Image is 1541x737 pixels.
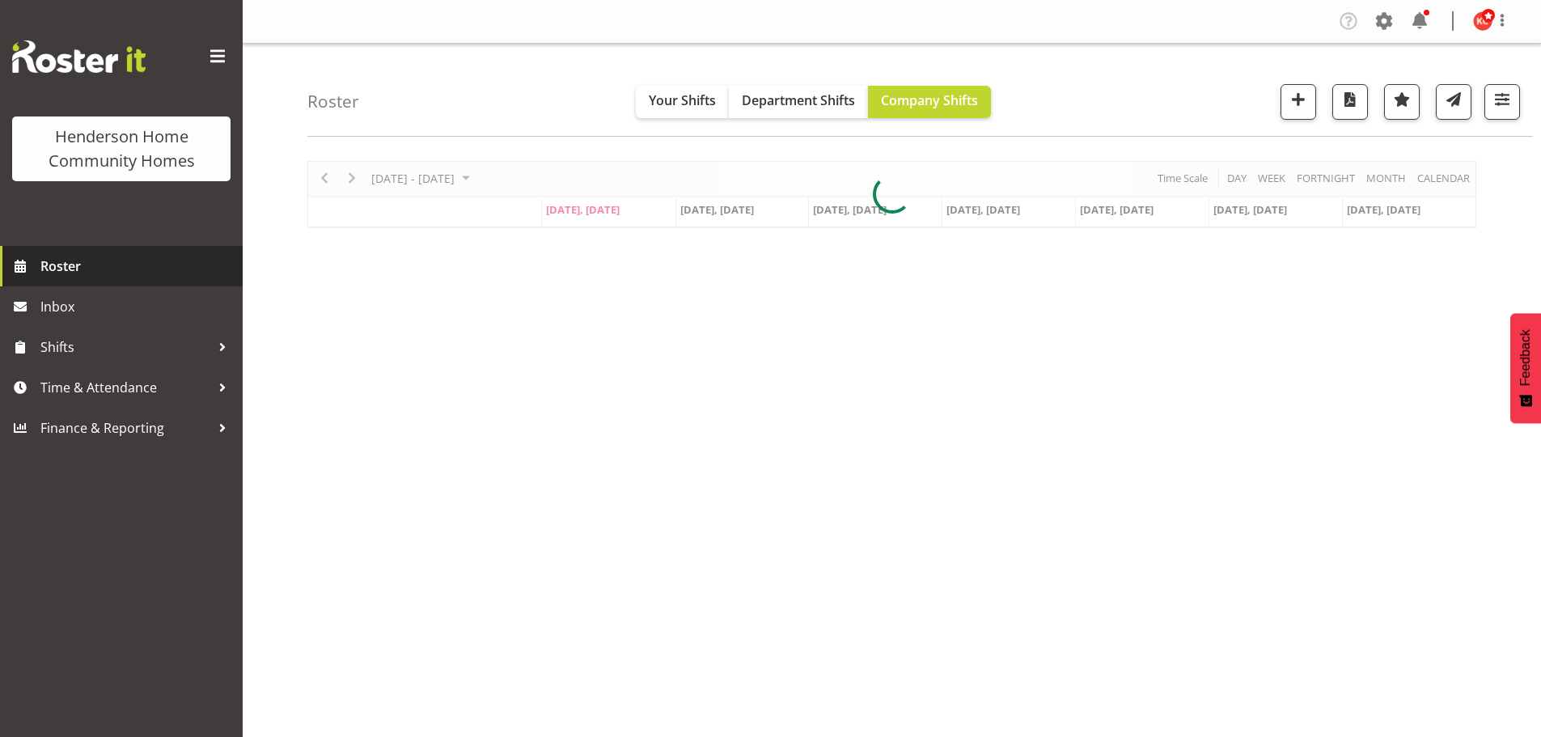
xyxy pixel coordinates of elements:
button: Highlight an important date within the roster. [1384,84,1420,120]
img: kirsty-crossley8517.jpg [1473,11,1492,31]
span: Inbox [40,294,235,319]
button: Send a list of all shifts for the selected filtered period to all rostered employees. [1436,84,1471,120]
img: Rosterit website logo [12,40,146,73]
span: Shifts [40,335,210,359]
span: Company Shifts [881,91,978,109]
button: Your Shifts [636,86,729,118]
span: Feedback [1518,329,1533,386]
span: Finance & Reporting [40,416,210,440]
button: Download a PDF of the roster according to the set date range. [1332,84,1368,120]
button: Add a new shift [1281,84,1316,120]
button: Department Shifts [729,86,868,118]
span: Roster [40,254,235,278]
div: Henderson Home Community Homes [28,125,214,173]
button: Filter Shifts [1484,84,1520,120]
span: Department Shifts [742,91,855,109]
span: Your Shifts [649,91,716,109]
button: Feedback - Show survey [1510,313,1541,423]
button: Company Shifts [868,86,991,118]
h4: Roster [307,92,359,111]
span: Time & Attendance [40,375,210,400]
